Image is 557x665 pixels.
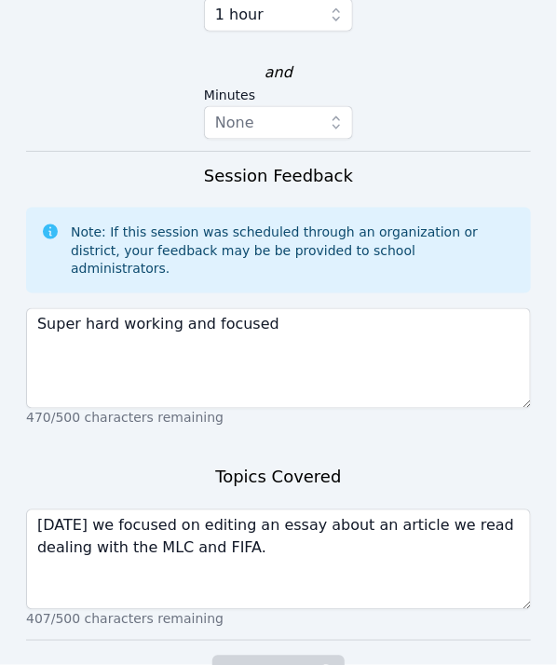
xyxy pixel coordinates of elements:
label: Minutes [204,84,353,106]
span: None [215,114,254,131]
span: 1 hour [215,4,264,26]
h3: Session Feedback [204,163,353,189]
h3: Topics Covered [215,465,341,491]
p: 407/500 characters remaining [26,610,531,629]
p: 470/500 characters remaining [26,409,531,427]
textarea: Super hard working and focused [26,308,531,409]
div: and [265,61,292,84]
button: None [204,106,353,140]
textarea: [DATE] we focused on editing an essay about an article we read dealing with the MLC and FIFA. [26,509,531,610]
div: Note: If this session was scheduled through an organization or district, your feedback may be be ... [71,223,516,278]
